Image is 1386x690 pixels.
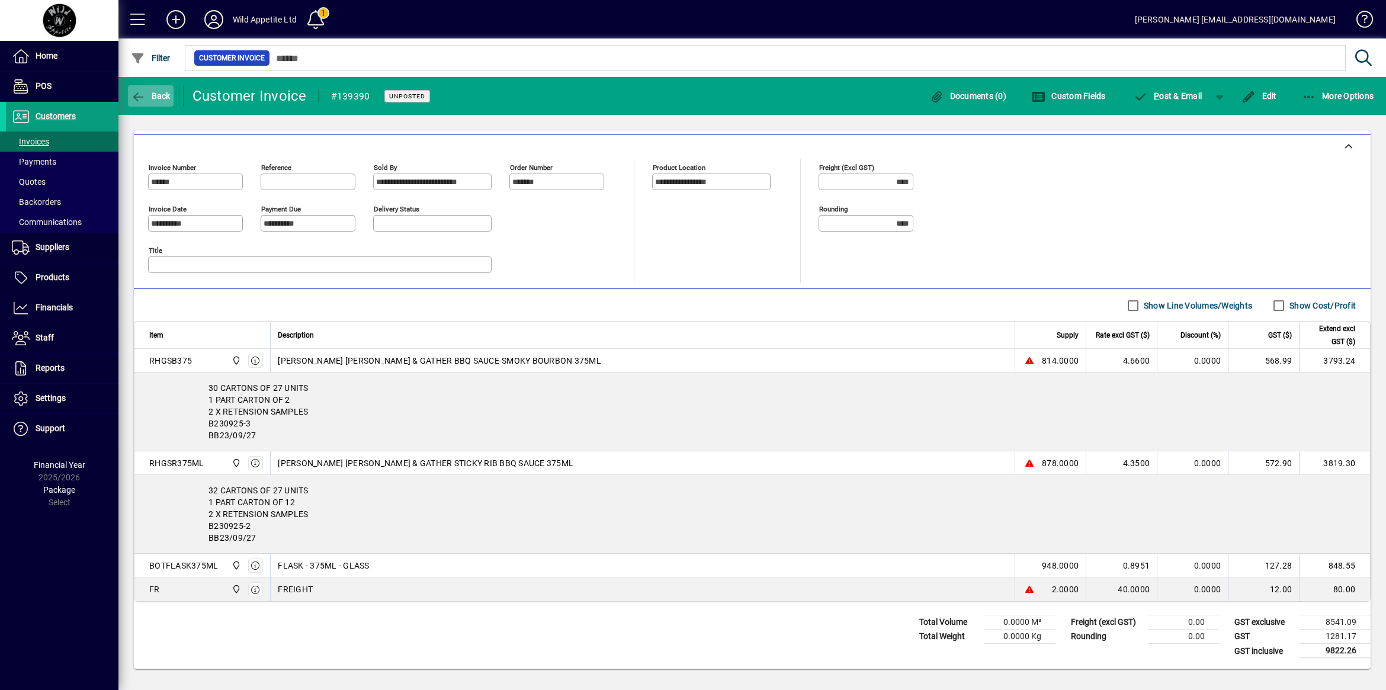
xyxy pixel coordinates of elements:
mat-label: Delivery status [374,205,419,213]
span: FREIGHT [278,583,313,595]
td: 9822.26 [1300,644,1371,659]
span: P [1154,91,1159,101]
button: Documents (0) [926,85,1009,107]
span: Extend excl GST ($) [1307,322,1355,348]
div: Customer Invoice [192,86,307,105]
span: Back [131,91,171,101]
div: #139390 [331,87,370,106]
span: Custom Fields [1031,91,1106,101]
mat-label: Product location [653,163,705,172]
td: 0.0000 [1157,577,1228,601]
td: 1281.17 [1300,630,1371,644]
a: Reports [6,354,118,383]
td: 12.00 [1228,577,1299,601]
td: GST inclusive [1228,644,1300,659]
mat-label: Rounding [819,205,848,213]
td: 8541.09 [1300,615,1371,630]
div: 4.3500 [1093,457,1150,469]
button: Filter [128,47,174,69]
div: FR [149,583,160,595]
span: Customers [36,111,76,121]
mat-label: Freight (excl GST) [819,163,874,172]
span: Suppliers [36,242,69,252]
button: Back [128,85,174,107]
span: [PERSON_NAME] [PERSON_NAME] & GATHER BBQ SAUCE-SMOKY BOURBON 375ML [278,355,601,367]
span: Package [43,485,75,495]
span: Wild Appetite Ltd [229,457,242,470]
a: Products [6,263,118,293]
span: Supply [1057,329,1079,342]
span: Wild Appetite Ltd [229,559,242,572]
app-page-header-button: Back [118,85,184,107]
mat-label: Sold by [374,163,397,172]
td: Total Weight [913,630,984,644]
span: 948.0000 [1042,560,1079,572]
td: 3819.30 [1299,451,1370,475]
span: Financial Year [34,460,85,470]
td: 568.99 [1228,349,1299,373]
span: ost & Email [1134,91,1202,101]
button: Add [157,9,195,30]
div: 32 CARTONS OF 27 UNITS 1 PART CARTON OF 12 2 X RETENSION SAMPLES B230925-2 BB23/09/27 [134,475,1370,553]
td: 80.00 [1299,577,1370,601]
span: Documents (0) [929,91,1006,101]
span: Support [36,423,65,433]
span: Quotes [12,177,46,187]
button: Edit [1239,85,1280,107]
td: 0.00 [1148,615,1219,630]
mat-label: Invoice date [149,205,187,213]
span: Filter [131,53,171,63]
div: 4.6600 [1093,355,1150,367]
td: Rounding [1065,630,1148,644]
span: Description [278,329,314,342]
td: 0.0000 [1157,554,1228,577]
a: Communications [6,212,118,232]
span: Unposted [389,92,425,100]
mat-label: Reference [261,163,291,172]
a: Quotes [6,172,118,192]
span: [PERSON_NAME] [PERSON_NAME] & GATHER STICKY RIB BBQ SAUCE 375ML [278,457,573,469]
td: 3793.24 [1299,349,1370,373]
span: Item [149,329,163,342]
span: 878.0000 [1042,457,1079,469]
span: Staff [36,333,54,342]
button: Custom Fields [1028,85,1109,107]
td: Freight (excl GST) [1065,615,1148,630]
td: 0.0000 M³ [984,615,1055,630]
span: Wild Appetite Ltd [229,583,242,596]
td: GST [1228,630,1300,644]
button: Post & Email [1128,85,1208,107]
span: Edit [1241,91,1277,101]
a: POS [6,72,118,101]
span: Rate excl GST ($) [1096,329,1150,342]
span: Settings [36,393,66,403]
td: 0.0000 Kg [984,630,1055,644]
td: 572.90 [1228,451,1299,475]
a: Settings [6,384,118,413]
td: 127.28 [1228,554,1299,577]
mat-label: Invoice number [149,163,196,172]
a: Invoices [6,131,118,152]
mat-label: Order number [510,163,553,172]
mat-label: Payment due [261,205,301,213]
span: Wild Appetite Ltd [229,354,242,367]
span: Invoices [12,137,49,146]
span: Backorders [12,197,61,207]
div: 30 CARTONS OF 27 UNITS 1 PART CARTON OF 2 2 X RETENSION SAMPLES B230925-3 BB23/09/27 [134,373,1370,451]
a: Knowledge Base [1347,2,1371,41]
div: [PERSON_NAME] [EMAIL_ADDRESS][DOMAIN_NAME] [1135,10,1336,29]
span: POS [36,81,52,91]
span: FLASK - 375ML - GLASS [278,560,369,572]
div: BOTFLASK375ML [149,560,218,572]
button: Profile [195,9,233,30]
div: RHGSB375 [149,355,192,367]
span: 814.0000 [1042,355,1079,367]
a: Home [6,41,118,71]
div: RHGSR375ML [149,457,204,469]
a: Backorders [6,192,118,212]
label: Show Cost/Profit [1287,300,1356,312]
button: More Options [1299,85,1377,107]
span: GST ($) [1268,329,1292,342]
span: 2.0000 [1052,583,1079,595]
span: Payments [12,157,56,166]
